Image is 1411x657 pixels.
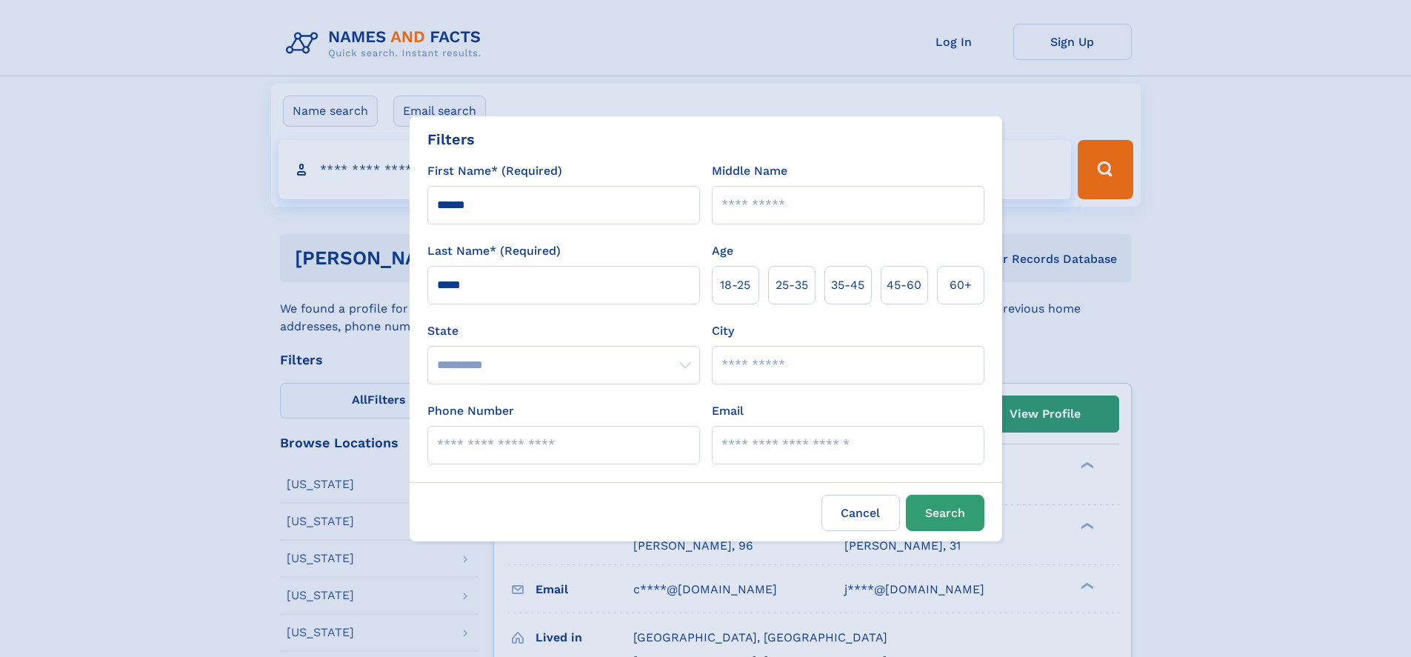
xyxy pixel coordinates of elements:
label: Last Name* (Required) [427,242,561,260]
span: 45‑60 [887,276,921,294]
label: City [712,322,734,340]
span: 35‑45 [831,276,864,294]
label: Cancel [821,495,900,531]
span: 60+ [950,276,972,294]
label: Middle Name [712,162,787,180]
span: 25‑35 [775,276,808,294]
div: Filters [427,128,475,150]
label: State [427,322,700,340]
label: Email [712,402,744,420]
label: First Name* (Required) [427,162,562,180]
label: Phone Number [427,402,514,420]
button: Search [906,495,984,531]
span: 18‑25 [720,276,750,294]
label: Age [712,242,733,260]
